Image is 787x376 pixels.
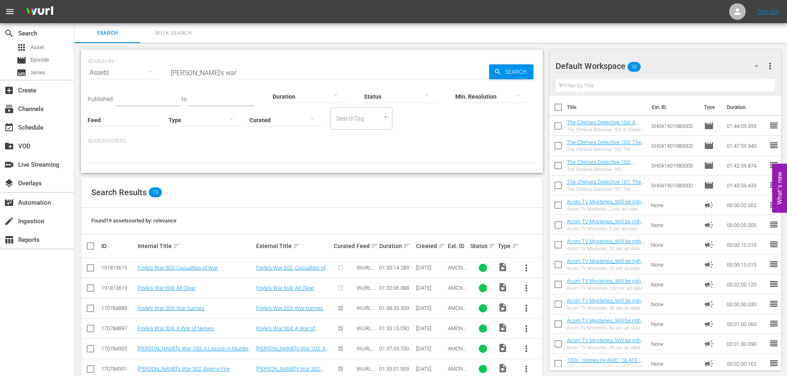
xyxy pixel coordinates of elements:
[648,136,701,156] td: SH041901980000
[769,200,779,210] span: reorder
[416,265,445,271] div: [DATE]
[567,258,644,270] a: Acorn TV Mysteries_Will be right back 15 S01642206001 FINAL
[4,141,14,151] span: VOD
[256,345,329,358] a: [PERSON_NAME]'s War 103: A Lesson in Murder
[723,136,769,156] td: 01:47:59.340
[567,147,645,152] div: The Chelsea Detective 103: The Gentle Giant
[769,279,779,289] span: reorder
[648,334,701,354] td: None
[704,339,714,349] span: Ad
[567,357,644,369] a: 120s - Stories by AMC - SLATE - 2021
[403,242,411,250] span: sort
[448,243,468,249] div: Ext. ID
[704,299,714,309] span: Ad
[567,159,644,190] a: The Chelsea Detective 102: [PERSON_NAME] (The Chelsea Detective 102: [PERSON_NAME] (amc_networks_...
[648,274,701,294] td: None
[138,345,249,352] a: [PERSON_NAME]'s War 103: A Lesson in Murder
[769,259,779,269] span: reorder
[769,338,779,348] span: reorder
[20,2,59,21] img: ans4CAIJ8jUAAAAAAAAAAAAAAAAAAAAAAAAgQb4GAAAAAAAAAAAAAAAAAAAAAAAAJMjXAAAAAAAAAAAAAAAAAAAAAAAAgAT5G...
[567,206,645,212] div: Acorn TV Mysteries_2 sec ad slate
[101,325,135,331] div: 170784897
[521,364,531,374] span: more_vert
[723,314,769,334] td: 00:01:00.060
[648,314,701,334] td: None
[648,116,701,136] td: SH041901980000
[31,56,49,64] span: Episode
[181,96,187,102] span: to
[382,113,390,121] button: Open
[704,121,714,131] span: Episode
[498,282,508,292] span: Video
[101,265,135,271] div: 191813615
[334,243,354,249] div: Curated
[648,175,701,195] td: SH041901980000
[648,294,701,314] td: None
[647,96,699,119] th: Ext. ID
[567,96,647,119] th: Title
[769,299,779,309] span: reorder
[88,61,160,84] div: Assets
[723,215,769,235] td: 00:00:05.005
[145,28,202,38] span: Bulk Search
[699,96,722,119] th: Type
[31,69,45,77] span: Series
[704,220,714,230] span: Ad
[723,156,769,175] td: 01:42:59.874
[489,64,533,79] button: Search
[772,163,787,213] button: Open Feedback Widget
[758,8,779,15] a: Sign Out
[567,278,644,290] a: Acorn TV Mysteries_Will be right back 120 S01642210001 FINAL
[379,241,413,251] div: Duration
[448,345,466,364] span: AMCNVR0000066856
[17,43,26,52] span: Asset
[567,218,644,231] a: Acorn TV Mysteries_Will be right back 05 S01642204001 FINAL
[704,240,714,250] span: Ad
[4,216,14,226] span: create
[357,345,375,358] span: WURL Feed
[31,43,44,52] span: Asset
[567,325,645,331] div: Acorn TV Mysteries_60 sec ad slate
[357,305,375,317] span: WURL Feed
[256,241,331,251] div: External Title
[567,266,645,271] div: Acorn TV Mysteries_15 sec ad slate
[648,354,701,374] td: None
[138,366,230,372] a: [PERSON_NAME]'s War 302: Enemy Fire
[723,116,769,136] td: 01:44:59.393
[101,305,135,311] div: 170784889
[416,305,445,311] div: [DATE]
[357,241,377,251] div: Feed
[5,7,15,17] span: menu
[138,285,195,291] a: Foyle's War 603: All Clear
[567,298,644,310] a: Acorn TV Mysteries_Will be right back 30 S01642207001 FINA
[567,139,644,170] a: The Chelsea Detective 103: The Gentle Giant (The Chelsea Detective 103: The Gentle Giant (amc_net...
[648,195,701,215] td: None
[648,255,701,274] td: None
[521,303,531,313] span: more_vert
[567,317,644,330] a: Acorn TV Mysteries_Will be right back 60 S01642208001 FINAL
[293,242,300,250] span: sort
[101,345,135,352] div: 170784902
[4,235,14,245] span: Reports
[567,337,644,350] a: Acorn TV Mysteries_Will be right back 90 S01642209001 FINAL
[498,241,514,251] div: Type
[416,241,445,251] div: Created
[723,274,769,294] td: 00:02:00.120
[448,305,466,324] span: AMCNVR0000066871
[173,242,181,250] span: sort
[88,138,536,145] p: Search Filters:
[769,220,779,229] span: reorder
[101,243,135,249] div: ID
[521,324,531,333] span: more_vert
[567,226,645,232] div: Acorn TV Mysteries_5 sec ad slate
[416,325,445,331] div: [DATE]
[502,64,533,79] span: Search
[765,56,775,76] button: more_vert
[448,285,466,303] span: AMCNVR0000070478
[91,187,147,197] span: Search Results
[498,363,508,373] span: Video
[628,58,641,76] span: 30
[567,127,645,132] div: The Chelsea Detective 104: A Chelsea Education
[379,345,413,352] div: 01:37:03.700
[256,305,323,311] a: Foyle's War 203: War Games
